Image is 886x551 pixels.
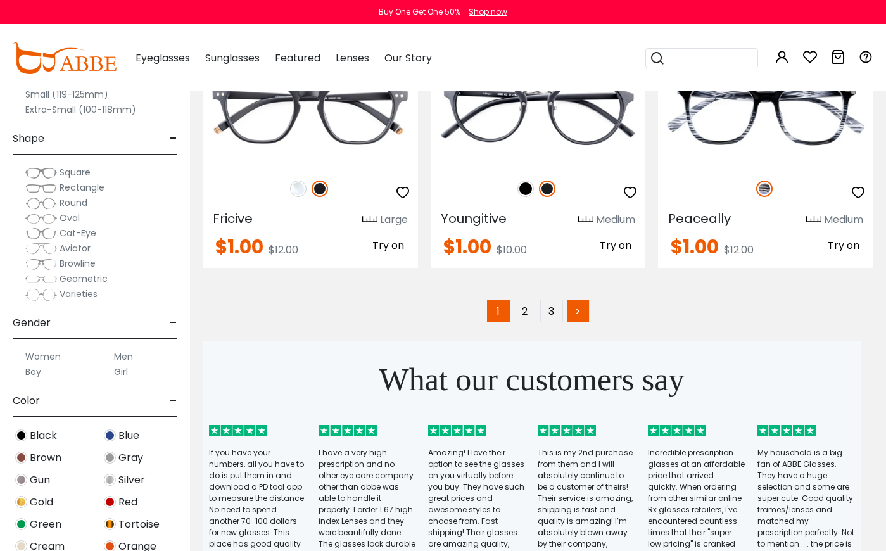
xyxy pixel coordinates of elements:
[567,300,590,322] a: >
[497,243,527,257] span: $10.00
[25,197,57,210] img: Round.png
[30,517,61,532] span: Green
[469,6,507,18] div: Shop now
[25,102,136,117] label: Extra-Small (100-118mm)
[118,472,145,488] span: Silver
[600,238,631,253] span: Try on
[596,212,635,227] div: Medium
[369,237,408,254] button: Try on
[15,474,27,486] img: Gun
[13,308,51,338] span: Gender
[319,425,377,436] img: 5-star
[336,51,369,65] span: Lenses
[362,215,377,225] img: size ruler
[806,215,821,225] img: size ruler
[15,496,27,508] img: Gold
[213,210,253,227] span: Fricive
[60,288,98,300] span: Varieties
[25,167,57,179] img: Square.png
[25,182,57,194] img: Rectangle.png
[169,123,177,154] span: -
[60,181,104,194] span: Rectangle
[828,238,859,253] span: Try on
[114,364,128,379] label: Girl
[104,429,116,441] img: Blue
[25,243,57,255] img: Aviator.png
[25,349,61,364] label: Women
[104,474,116,486] img: Silver
[25,288,57,301] img: Varieties.png
[596,237,635,254] button: Try on
[517,180,534,197] img: Black
[15,518,27,530] img: Green
[824,237,863,254] button: Try on
[269,243,298,257] span: $12.00
[756,180,773,197] img: Striped
[372,238,404,253] span: Try on
[757,425,816,436] img: 5-star
[538,425,596,436] img: 5-star
[514,300,536,322] a: 2
[13,42,117,74] img: abbeglasses.com
[118,428,139,443] span: Blue
[25,364,41,379] label: Boy
[824,212,863,227] div: Medium
[487,300,510,322] span: 1
[169,308,177,338] span: -
[25,87,108,102] label: Small (119-125mm)
[290,180,307,197] img: Clear
[30,495,53,510] span: Gold
[13,123,44,154] span: Shape
[15,452,27,464] img: Brown
[60,227,96,239] span: Cat-Eye
[114,349,133,364] label: Men
[169,386,177,416] span: -
[205,51,260,65] span: Sunglasses
[136,51,190,65] span: Eyeglasses
[25,258,57,270] img: Browline.png
[441,210,507,227] span: Youngitive
[539,180,555,197] img: Matte Black
[443,233,491,260] span: $1.00
[60,257,96,270] span: Browline
[60,272,108,285] span: Geometric
[648,425,706,436] img: 5-star
[25,273,57,286] img: Geometric.png
[60,166,91,179] span: Square
[203,341,861,417] h2: What our customers say
[428,425,486,436] img: 5-star
[431,59,646,167] img: Matte-black Youngitive - Plastic ,Adjust Nose Pads
[104,518,116,530] img: Tortoise
[104,496,116,508] img: Red
[668,210,731,227] span: Peaceally
[209,425,267,436] img: 5-star
[15,429,27,441] img: Black
[60,242,91,255] span: Aviator
[462,6,507,17] a: Shop now
[379,6,460,18] div: Buy One Get One 50%
[215,233,263,260] span: $1.00
[104,452,116,464] img: Gray
[25,227,57,240] img: Cat-Eye.png
[671,233,719,260] span: $1.00
[118,495,137,510] span: Red
[578,215,593,225] img: size ruler
[60,212,80,224] span: Oval
[25,212,57,225] img: Oval.png
[203,59,418,167] img: Matte-black Fricive - Plastic ,Universal Bridge Fit
[30,428,57,443] span: Black
[540,300,563,322] a: 3
[118,450,143,465] span: Gray
[312,180,328,197] img: Matte Black
[658,59,873,167] img: Striped Peaceally - TR ,Universal Bridge Fit
[60,196,87,209] span: Round
[30,450,61,465] span: Brown
[724,243,754,257] span: $12.00
[30,472,50,488] span: Gun
[118,517,160,532] span: Tortoise
[13,386,40,416] span: Color
[384,51,432,65] span: Our Story
[275,51,320,65] span: Featured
